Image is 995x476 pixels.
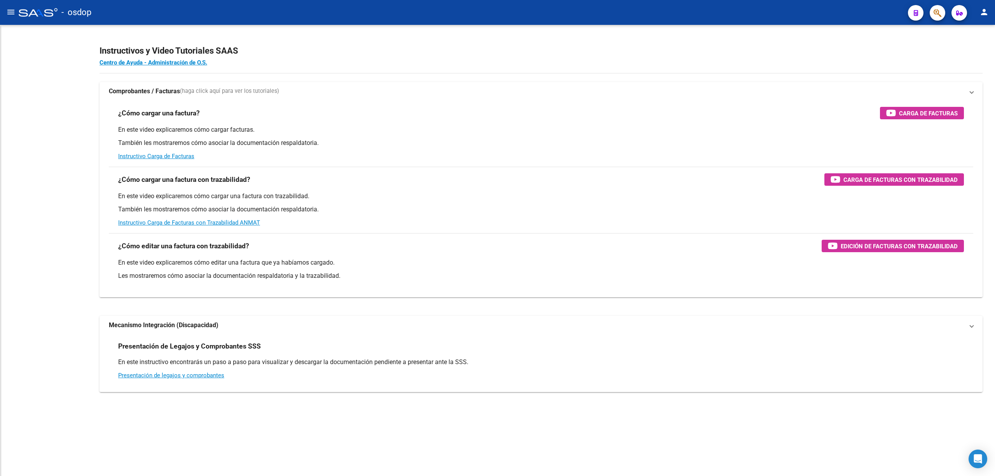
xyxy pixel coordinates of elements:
[118,272,964,280] p: Les mostraremos cómo asociar la documentación respaldatoria y la trazabilidad.
[6,7,16,17] mat-icon: menu
[118,258,964,267] p: En este video explicaremos cómo editar una factura que ya habíamos cargado.
[899,108,958,118] span: Carga de Facturas
[99,316,983,335] mat-expansion-panel-header: Mecanismo Integración (Discapacidad)
[118,372,224,379] a: Presentación de legajos y comprobantes
[99,44,983,58] h2: Instructivos y Video Tutoriales SAAS
[118,108,200,119] h3: ¿Cómo cargar una factura?
[880,107,964,119] button: Carga de Facturas
[118,358,964,366] p: En este instructivo encontrarás un paso a paso para visualizar y descargar la documentación pendi...
[109,321,218,330] strong: Mecanismo Integración (Discapacidad)
[841,241,958,251] span: Edición de Facturas con Trazabilidad
[118,219,260,226] a: Instructivo Carga de Facturas con Trazabilidad ANMAT
[843,175,958,185] span: Carga de Facturas con Trazabilidad
[822,240,964,252] button: Edición de Facturas con Trazabilidad
[61,4,91,21] span: - osdop
[118,153,194,160] a: Instructivo Carga de Facturas
[118,174,250,185] h3: ¿Cómo cargar una factura con trazabilidad?
[824,173,964,186] button: Carga de Facturas con Trazabilidad
[969,450,987,468] div: Open Intercom Messenger
[118,341,261,352] h3: Presentación de Legajos y Comprobantes SSS
[109,87,180,96] strong: Comprobantes / Facturas
[99,59,207,66] a: Centro de Ayuda - Administración de O.S.
[118,192,964,201] p: En este video explicaremos cómo cargar una factura con trazabilidad.
[99,335,983,392] div: Mecanismo Integración (Discapacidad)
[118,139,964,147] p: También les mostraremos cómo asociar la documentación respaldatoria.
[118,205,964,214] p: También les mostraremos cómo asociar la documentación respaldatoria.
[118,126,964,134] p: En este video explicaremos cómo cargar facturas.
[99,82,983,101] mat-expansion-panel-header: Comprobantes / Facturas(haga click aquí para ver los tutoriales)
[180,87,279,96] span: (haga click aquí para ver los tutoriales)
[979,7,989,17] mat-icon: person
[99,101,983,297] div: Comprobantes / Facturas(haga click aquí para ver los tutoriales)
[118,241,249,251] h3: ¿Cómo editar una factura con trazabilidad?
